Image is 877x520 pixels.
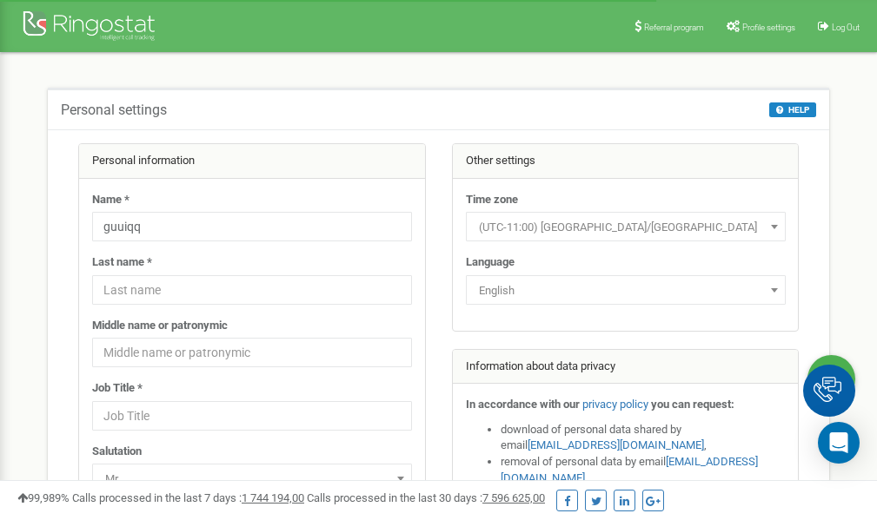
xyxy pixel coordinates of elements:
[472,279,780,303] span: English
[92,444,142,460] label: Salutation
[466,254,515,271] label: Language
[72,491,304,504] span: Calls processed in the last 7 days :
[482,491,545,504] u: 7 596 625,00
[92,275,412,305] input: Last name
[92,464,412,493] span: Mr.
[92,401,412,431] input: Job Title
[466,192,518,208] label: Time zone
[466,398,580,411] strong: In accordance with our
[92,380,143,397] label: Job Title *
[92,338,412,367] input: Middle name or patronymic
[92,212,412,241] input: Name
[818,422,860,464] div: Open Intercom Messenger
[79,144,425,179] div: Personal information
[92,318,228,334] label: Middle name or patronymic
[651,398,734,411] strong: you can request:
[832,23,860,32] span: Log Out
[769,102,816,117] button: HELP
[501,454,786,486] li: removal of personal data by email ,
[466,275,786,305] span: English
[501,422,786,454] li: download of personal data shared by email ,
[466,212,786,241] span: (UTC-11:00) Pacific/Midway
[98,467,406,491] span: Mr.
[453,350,799,385] div: Information about data privacy
[307,491,545,504] span: Calls processed in the last 30 days :
[17,491,70,504] span: 99,989%
[582,398,648,411] a: privacy policy
[742,23,795,32] span: Profile settings
[92,254,152,271] label: Last name *
[644,23,704,32] span: Referral program
[92,192,130,208] label: Name *
[528,438,704,451] a: [EMAIL_ADDRESS][DOMAIN_NAME]
[453,144,799,179] div: Other settings
[61,102,167,118] h5: Personal settings
[242,491,304,504] u: 1 744 194,00
[472,215,780,240] span: (UTC-11:00) Pacific/Midway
